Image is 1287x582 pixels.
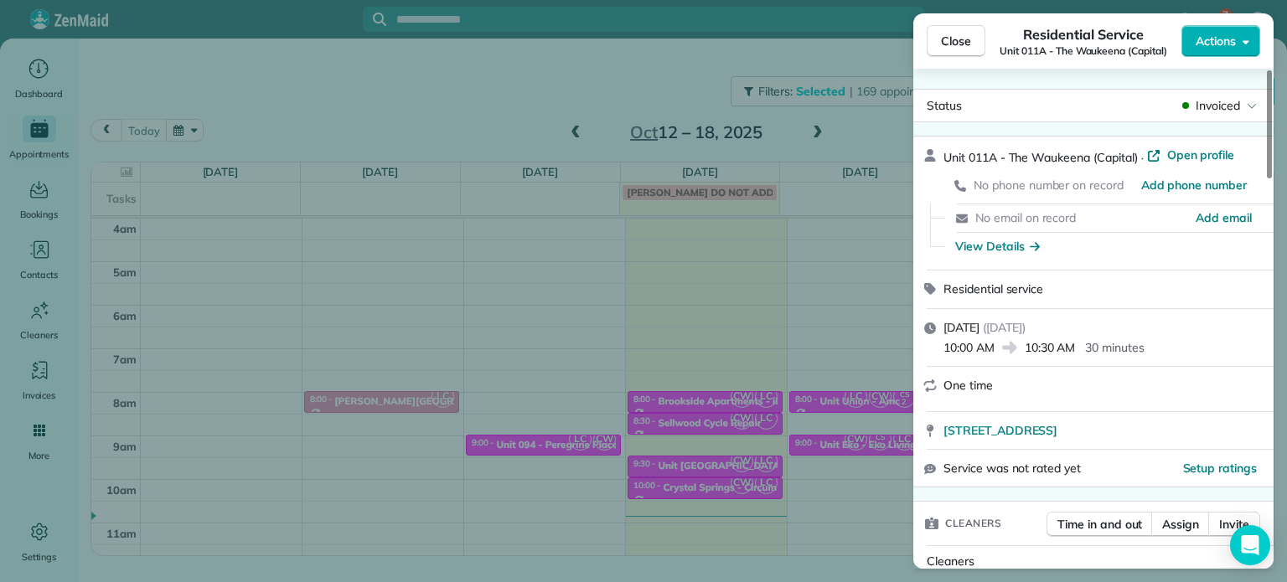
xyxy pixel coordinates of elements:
button: Close [927,25,985,57]
a: Add phone number [1141,177,1247,193]
a: Add email [1196,209,1252,226]
span: Unit 011A - The Waukeena (Capital) [1000,44,1167,58]
p: 30 minutes [1085,339,1145,356]
span: No phone number on record [974,178,1124,193]
div: Open Intercom Messenger [1230,525,1270,565]
span: Invoiced [1196,97,1240,114]
span: Service was not rated yet [943,460,1081,477]
span: Assign [1162,516,1199,533]
span: 10:00 AM [943,339,995,356]
span: Open profile [1167,147,1235,163]
a: [STREET_ADDRESS] [943,422,1264,439]
span: ( [DATE] ) [983,320,1026,335]
span: Time in and out [1057,516,1142,533]
button: View Details [955,238,1040,255]
button: Time in and out [1047,512,1153,537]
span: No email on record [975,210,1076,225]
button: Setup ratings [1183,460,1258,476]
span: Close [941,33,971,49]
span: Cleaners [945,515,1001,532]
span: Cleaners [927,554,974,569]
span: Invite [1219,516,1249,533]
span: 10:30 AM [1025,339,1076,356]
span: [STREET_ADDRESS] [943,422,1057,439]
span: Residential service [943,281,1043,296]
span: Unit 011A - The Waukeena (Capital) [943,150,1138,165]
span: Status [927,98,962,113]
button: Invite [1208,512,1260,537]
span: Actions [1196,33,1236,49]
span: · [1138,151,1147,164]
span: Setup ratings [1183,461,1258,476]
button: Assign [1151,512,1210,537]
span: One time [943,378,993,393]
span: [DATE] [943,320,979,335]
span: Residential Service [1023,24,1143,44]
a: Open profile [1147,147,1235,163]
